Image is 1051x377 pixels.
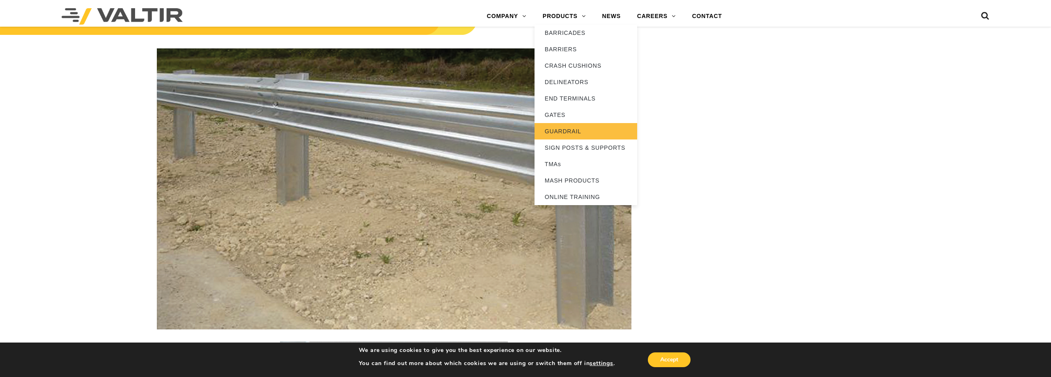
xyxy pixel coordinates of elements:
[535,156,637,172] a: TMAs
[535,41,637,57] a: BARRIERS
[359,347,615,354] p: We are using cookies to give you the best experience on our website.
[479,8,535,25] a: COMPANY
[535,90,637,107] a: END TERMINALS
[684,8,730,25] a: CONTACT
[594,8,629,25] a: NEWS
[62,8,183,25] img: Valtir
[648,352,691,367] button: Accept
[535,189,637,205] a: ONLINE TRAINING
[629,8,684,25] a: CAREERS
[535,8,594,25] a: PRODUCTS
[590,360,613,367] button: settings
[535,74,637,90] a: DELINEATORS
[535,25,637,41] a: BARRICADES
[535,172,637,189] a: MASH PRODUCTS
[535,123,637,139] a: GUARDRAIL
[535,57,637,74] a: CRASH CUSHIONS
[535,107,637,123] a: GATES
[535,139,637,156] a: SIGN POSTS & SUPPORTS
[359,360,615,367] p: You can find out more about which cookies we are using or switch them off in .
